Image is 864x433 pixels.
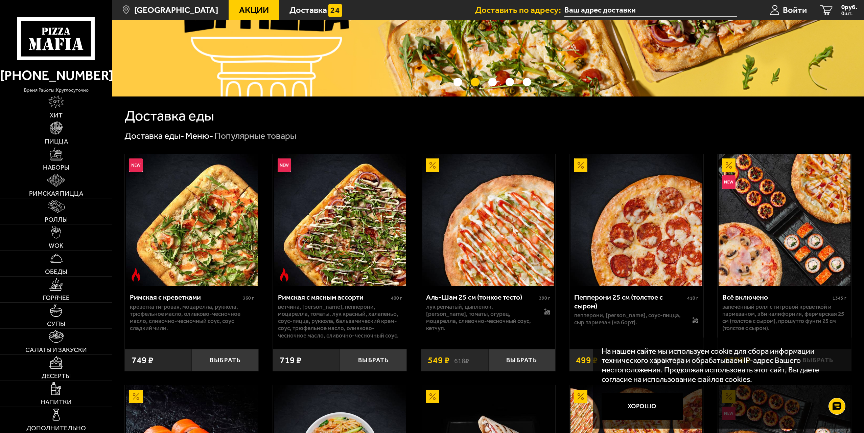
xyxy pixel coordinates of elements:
[602,393,683,420] button: Хорошо
[45,268,67,275] span: Обеды
[130,303,254,332] p: креветка тигровая, моцарелла, руккола, трюфельное масло, оливково-чесночное масло, сливочно-чесно...
[576,356,598,365] span: 499 ₽
[475,6,564,15] span: Доставить по адресу:
[426,303,535,332] p: лук репчатый, цыпленок, [PERSON_NAME], томаты, огурец, моцарелла, сливочно-чесночный соус, кетчуп.
[278,303,402,339] p: ветчина, [PERSON_NAME], пепперони, моцарелла, томаты, лук красный, халапеньо, соус-пицца, руккола...
[453,78,462,87] button: точки переключения
[129,390,143,403] img: Акционный
[239,6,269,15] span: Акции
[841,11,857,16] span: 0 шт.
[422,154,554,286] img: Аль-Шам 25 см (тонкое тесто)
[719,154,850,286] img: Всё включено
[278,293,389,302] div: Римская с мясным ассорти
[539,295,550,301] span: 390 г
[41,399,72,405] span: Напитки
[192,349,259,371] button: Выбрать
[574,158,587,172] img: Акционный
[564,4,737,17] input: Ваш адрес доставки
[421,154,555,286] a: АкционныйАль-Шам 25 см (тонкое тесто)
[523,78,532,87] button: точки переключения
[488,78,497,87] button: точки переключения
[278,158,291,172] img: Новинка
[134,6,218,15] span: [GEOGRAPHIC_DATA]
[129,268,143,282] img: Острое блюдо
[574,390,587,403] img: Акционный
[718,154,851,286] a: АкционныйНовинкаВсё включено
[25,347,87,353] span: Салаты и закуски
[570,154,702,286] img: Пепперони 25 см (толстое с сыром)
[426,158,439,172] img: Акционный
[428,356,450,365] span: 549 ₽
[426,293,537,302] div: Аль-Шам 25 см (тонкое тесто)
[454,356,469,365] s: 618 ₽
[488,349,555,371] button: Выбрать
[687,295,698,301] span: 410 г
[273,154,407,286] a: НовинкаОстрое блюдоРимская с мясным ассорти
[841,4,857,10] span: 0 руб.
[185,130,213,141] a: Меню-
[214,130,296,142] div: Популярные товары
[722,158,735,172] img: Акционный
[833,295,846,301] span: 1345 г
[340,349,407,371] button: Выбрать
[132,356,154,365] span: 749 ₽
[125,154,259,286] a: НовинкаОстрое блюдоРимская с креветками
[43,164,69,171] span: Наборы
[42,373,71,379] span: Десерты
[602,347,839,384] p: На нашем сайте мы используем cookie для сбора информации технического характера и обрабатываем IP...
[426,390,439,403] img: Акционный
[471,78,480,87] button: точки переключения
[47,321,65,327] span: Супы
[280,356,302,365] span: 719 ₽
[274,154,406,286] img: Римская с мясным ассорти
[722,303,846,332] p: Запечённый ролл с тигровой креветкой и пармезаном, Эби Калифорния, Фермерская 25 см (толстое с сы...
[45,138,68,145] span: Пицца
[289,6,327,15] span: Доставка
[29,190,83,197] span: Римская пицца
[130,293,241,302] div: Римская с креветками
[45,216,68,223] span: Роллы
[49,242,64,249] span: WOK
[569,154,703,286] a: АкционныйПепперони 25 см (толстое с сыром)
[43,295,70,301] span: Горячее
[783,6,807,15] span: Войти
[722,293,831,302] div: Всё включено
[126,154,258,286] img: Римская с креветками
[506,78,514,87] button: точки переключения
[328,4,342,17] img: 15daf4d41897b9f0e9f617042186c801.svg
[391,295,402,301] span: 400 г
[574,293,685,310] div: Пепперони 25 см (толстое с сыром)
[243,295,254,301] span: 360 г
[278,268,291,282] img: Острое блюдо
[124,109,214,123] h1: Доставка еды
[124,130,184,141] a: Доставка еды-
[129,158,143,172] img: Новинка
[50,112,63,118] span: Хит
[574,312,683,326] p: пепперони, [PERSON_NAME], соус-пицца, сыр пармезан (на борт).
[722,175,735,189] img: Новинка
[26,425,86,431] span: Дополнительно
